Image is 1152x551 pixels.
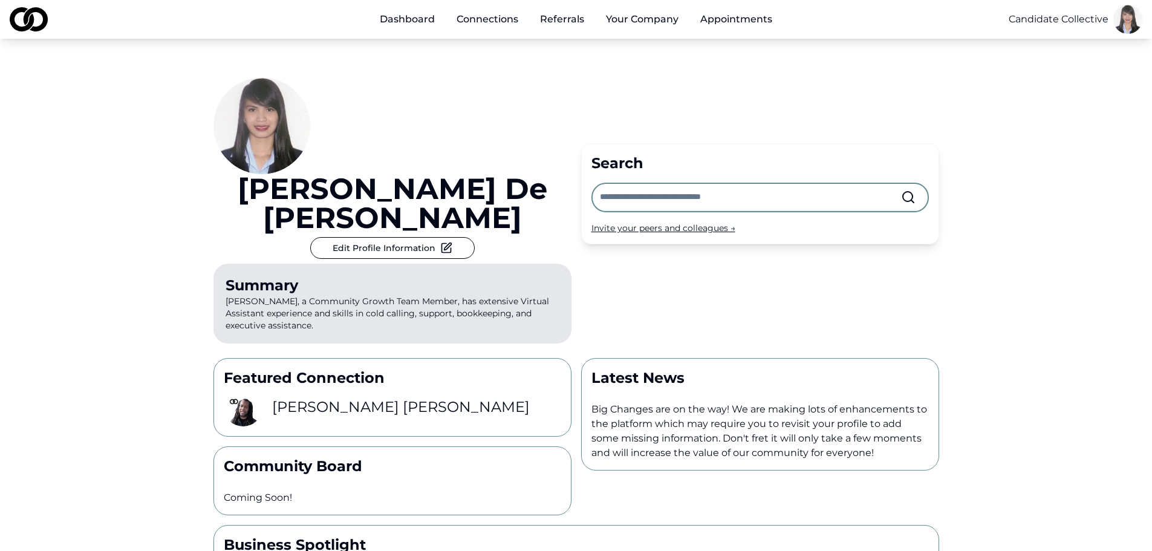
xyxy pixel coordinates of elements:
[596,7,688,31] button: Your Company
[591,402,929,460] p: Big Changes are on the way! We are making lots of enhancements to the platform which may require ...
[691,7,782,31] a: Appointments
[224,491,561,505] p: Coming Soon!
[226,276,559,295] div: Summary
[530,7,594,31] a: Referrals
[224,368,561,388] p: Featured Connection
[1113,5,1142,34] img: 51457996-7adf-4995-be40-a9f8ac946256-Picture1-profile_picture.jpg
[10,7,48,31] img: logo
[591,368,929,388] p: Latest News
[224,457,561,476] p: Community Board
[370,7,444,31] a: Dashboard
[591,222,929,234] div: Invite your peers and colleagues →
[213,77,310,174] img: 51457996-7adf-4995-be40-a9f8ac946256-Picture1-profile_picture.jpg
[447,7,528,31] a: Connections
[310,237,475,259] button: Edit Profile Information
[213,264,571,344] p: [PERSON_NAME], a Community Growth Team Member, has extensive Virtual Assistant experience and ski...
[591,154,929,173] div: Search
[1009,12,1108,27] button: Candidate Collective
[272,397,530,417] h3: [PERSON_NAME] [PERSON_NAME]
[213,174,571,232] a: [PERSON_NAME] de [PERSON_NAME]
[370,7,782,31] nav: Main
[224,388,262,426] img: fc566690-cf65-45d8-a465-1d4f683599e2-basimCC1-profile_picture.png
